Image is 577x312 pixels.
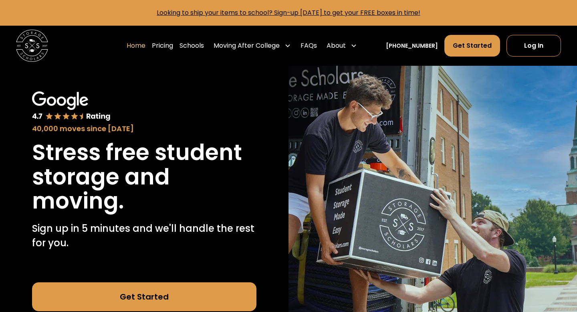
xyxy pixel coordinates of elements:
[157,8,420,17] a: Looking to ship your items to school? Sign-up [DATE] to get your FREE boxes in time!
[32,282,256,311] a: Get Started
[32,140,256,213] h1: Stress free student storage and moving.
[180,34,204,57] a: Schools
[327,41,346,51] div: About
[32,123,256,134] div: 40,000 moves since [DATE]
[214,41,280,51] div: Moving After College
[301,34,317,57] a: FAQs
[32,221,256,250] p: Sign up in 5 minutes and we'll handle the rest for you.
[127,34,145,57] a: Home
[210,34,294,57] div: Moving After College
[323,34,360,57] div: About
[444,35,500,57] a: Get Started
[32,91,111,122] img: Google 4.7 star rating
[152,34,173,57] a: Pricing
[16,30,48,62] img: Storage Scholars main logo
[386,42,438,50] a: [PHONE_NUMBER]
[506,35,561,57] a: Log In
